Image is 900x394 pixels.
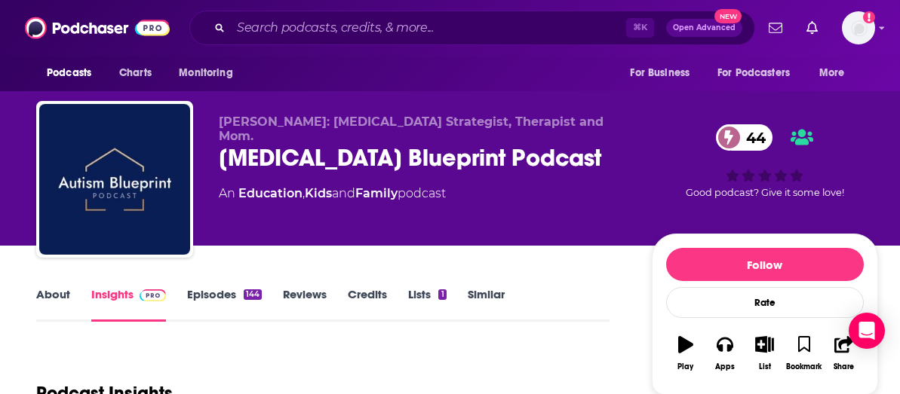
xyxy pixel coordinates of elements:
span: 44 [731,124,773,151]
img: Autism Blueprint Podcast [39,104,190,255]
div: 1 [438,289,446,300]
span: [PERSON_NAME]: [MEDICAL_DATA] Strategist, Therapist and Mom. [219,115,604,143]
a: Charts [109,59,161,87]
div: An podcast [219,185,446,203]
a: 44 [716,124,773,151]
span: New [714,9,742,23]
span: Charts [119,63,152,84]
button: Apps [705,326,745,380]
button: open menu [619,59,708,87]
svg: Add a profile image [863,11,875,23]
div: Open Intercom Messenger [849,313,885,349]
span: Monitoring [179,63,232,84]
a: Similar [468,287,505,322]
button: Follow [666,248,864,281]
img: User Profile [842,11,875,44]
div: Search podcasts, credits, & more... [189,11,755,45]
button: List [745,326,784,380]
a: Show notifications dropdown [763,15,788,41]
a: Family [355,186,398,200]
button: Show profile menu [842,11,875,44]
a: Show notifications dropdown [800,15,824,41]
button: open menu [168,59,252,87]
img: Podchaser - Follow, Share and Rate Podcasts [25,14,170,42]
span: Podcasts [47,63,91,84]
a: Episodes144 [187,287,262,322]
a: Education [238,186,303,200]
a: About [36,287,70,322]
button: Bookmark [785,326,824,380]
div: List [759,362,771,371]
span: Logged in as KTMSseat4 [842,11,875,44]
div: 44Good podcast? Give it some love! [652,115,878,208]
div: Share [834,362,854,371]
div: Rate [666,287,864,318]
span: and [332,186,355,200]
a: Lists1 [408,287,446,322]
a: Reviews [283,287,327,322]
span: For Podcasters [717,63,790,84]
span: For Business [630,63,690,84]
button: Play [666,326,705,380]
span: Good podcast? Give it some love! [686,187,844,198]
div: Play [677,362,693,371]
a: Kids [305,186,332,200]
button: open menu [36,59,111,87]
div: 144 [244,289,262,300]
span: Open Advanced [673,24,736,32]
button: open menu [708,59,812,87]
button: open menu [809,59,864,87]
img: Podchaser Pro [140,289,166,301]
a: InsightsPodchaser Pro [91,287,166,322]
span: ⌘ K [626,18,654,38]
button: Share [824,326,863,380]
span: , [303,186,305,200]
div: Bookmark [786,362,822,371]
button: Open AdvancedNew [666,19,742,37]
div: Apps [715,362,735,371]
a: Credits [348,287,387,322]
input: Search podcasts, credits, & more... [231,16,626,40]
span: More [819,63,845,84]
